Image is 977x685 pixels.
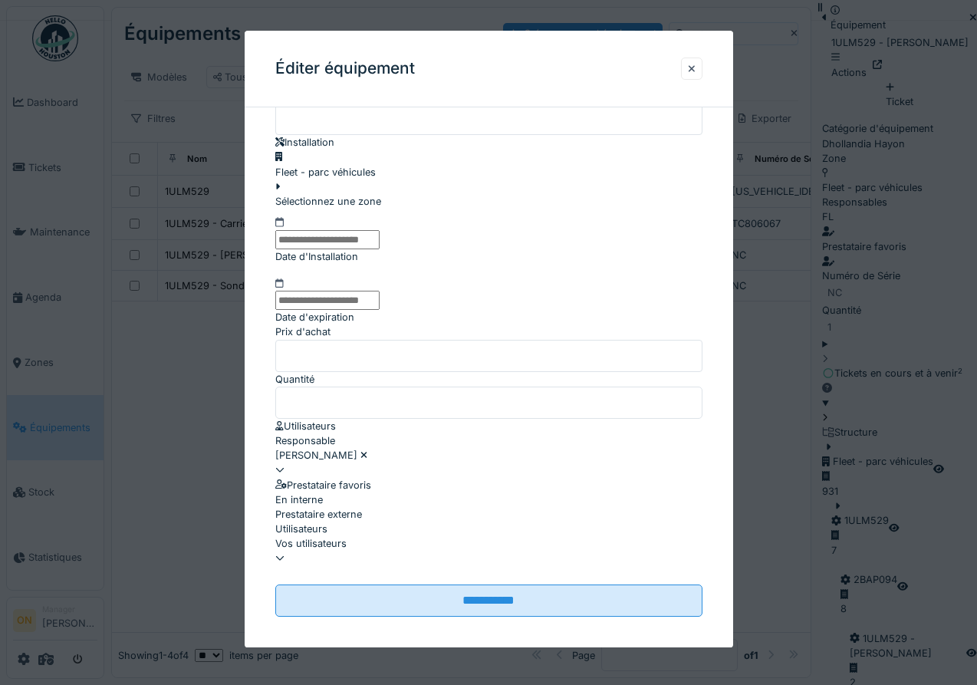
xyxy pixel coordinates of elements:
div: Prestataire favoris [275,478,702,492]
div: Vos utilisateurs [275,536,702,551]
label: Prix d'achat [275,325,331,340]
div: [PERSON_NAME] [275,448,702,463]
div: Utilisateurs [275,419,702,433]
div: Prestataire externe [275,507,702,522]
label: Date d'expiration [275,310,354,324]
label: Utilisateurs [275,522,327,536]
div: Installation [275,136,702,150]
div: Sélectionnez une zone [275,179,381,209]
div: En interne [275,492,702,507]
div: Fleet - parc véhicules [275,165,376,179]
label: Responsable [275,433,335,448]
label: Date d'Installation [275,249,358,264]
label: Quantité [275,372,314,387]
h3: Éditer équipement [275,59,415,78]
